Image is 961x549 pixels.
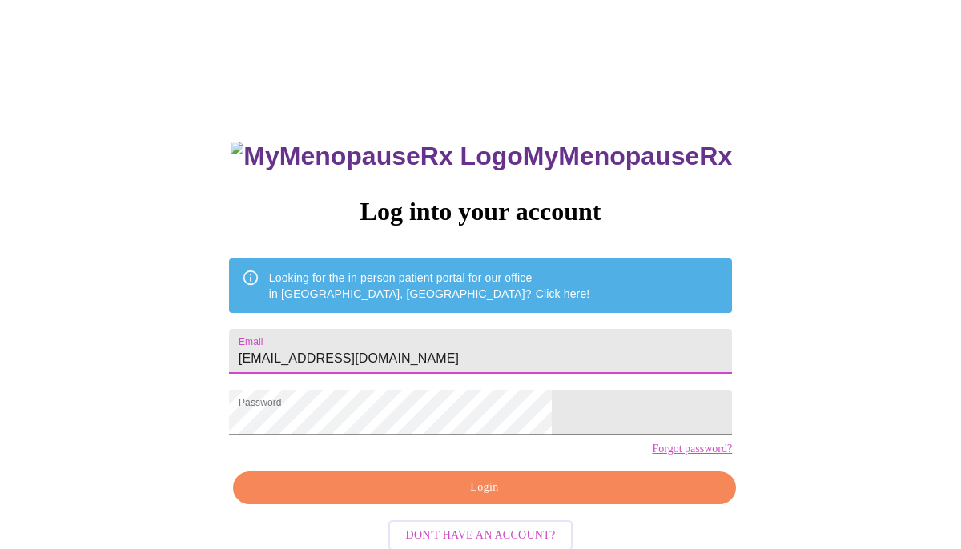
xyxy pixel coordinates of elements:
h3: MyMenopauseRx [231,142,732,171]
span: Don't have an account? [406,526,556,546]
a: Don't have an account? [384,527,577,541]
h3: Log into your account [229,197,732,226]
a: Forgot password? [652,443,732,455]
div: Looking for the in person patient portal for our office in [GEOGRAPHIC_DATA], [GEOGRAPHIC_DATA]? [269,263,590,308]
span: Login [251,478,718,498]
a: Click here! [536,287,590,300]
button: Login [233,471,736,504]
img: MyMenopauseRx Logo [231,142,522,171]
